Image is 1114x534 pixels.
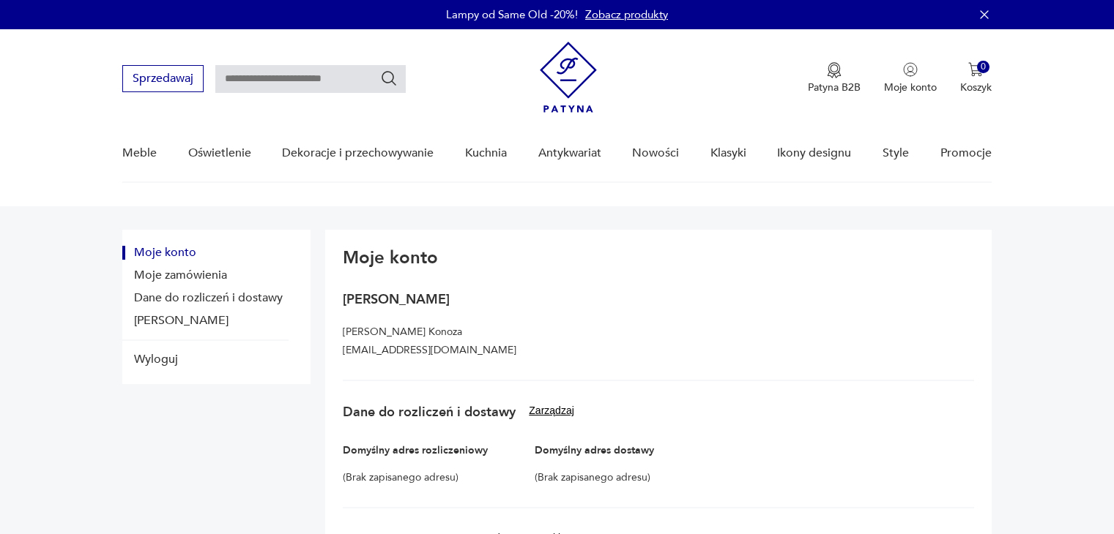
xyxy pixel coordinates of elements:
[535,444,654,456] p: Domyślny adres dostawy
[446,7,578,22] p: Lampy od Same Old -20%!
[380,69,398,87] button: Szukaj
[777,125,851,181] a: Ikony designu
[632,125,679,181] a: Nowości
[710,125,746,181] a: Klasyki
[903,62,918,77] img: Ikonka użytkownika
[808,62,861,94] a: Ikona medaluPatyna B2B
[535,464,654,484] p: (Brak zapisanego adresu)
[960,80,992,94] p: Koszyk
[188,125,251,181] a: Oświetlenie
[540,42,597,113] img: Patyna - sklep z meblami i dekoracjami vintage
[343,464,488,484] p: (Brak zapisanego adresu)
[343,344,973,356] p: [EMAIL_ADDRESS][DOMAIN_NAME]
[808,62,861,94] button: Patyna B2B
[884,62,937,94] a: Ikonka użytkownikaMoje konto
[343,444,488,456] p: Domyślny adres rozliczeniowy
[343,292,973,308] h3: [PERSON_NAME]
[122,268,289,282] button: Moje zamówienia
[122,125,157,181] a: Meble
[122,353,289,366] button: Wyloguj
[808,80,861,94] p: Patyna B2B
[960,62,992,94] button: 0Koszyk
[977,61,989,73] div: 0
[940,125,992,181] a: Promocje
[585,7,668,22] a: Zobacz produkty
[827,62,842,78] img: Ikona medalu
[538,125,601,181] a: Antykwariat
[282,125,434,181] a: Dekoracje i przechowywanie
[122,75,204,85] a: Sprzedawaj
[122,65,204,92] button: Sprzedawaj
[122,246,289,260] button: Moje konto
[122,291,289,305] button: Dane do rozliczeń i dostawy
[122,314,289,328] button: Dane konta
[529,405,573,417] button: Zarządzaj
[343,405,973,421] h3: Dane do rozliczeń i dostawy
[465,125,507,181] a: Kuchnia
[343,326,973,338] p: [PERSON_NAME] Konoza
[343,247,973,268] h2: Moje konto
[883,125,909,181] a: Style
[884,62,937,94] button: Moje konto
[968,62,983,77] img: Ikona koszyka
[884,80,937,94] p: Moje konto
